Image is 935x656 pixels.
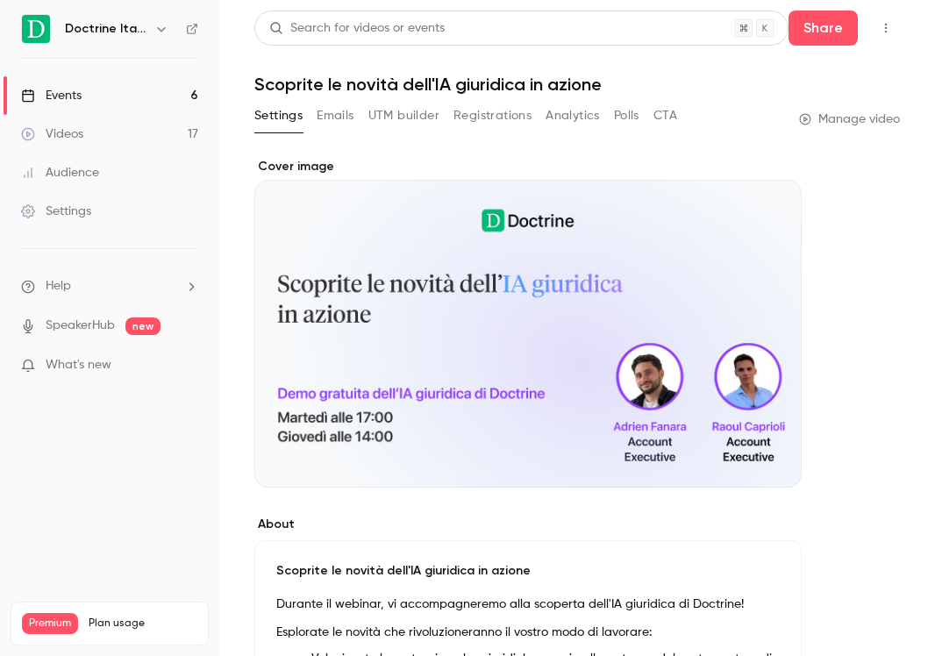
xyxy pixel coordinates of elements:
label: Cover image [254,158,802,175]
button: Settings [254,102,303,130]
a: Manage video [799,111,900,128]
p: Scoprite le novità dell'IA giuridica in azione [276,562,780,580]
span: new [125,317,161,335]
div: Search for videos or events [269,19,445,38]
div: Videos [21,125,83,143]
p: Esplorate le novità che rivoluzioneranno il vostro modo di lavorare: [276,622,780,643]
button: Emails [317,102,353,130]
button: Polls [614,102,639,130]
span: Plan usage [89,617,197,631]
span: Help [46,277,71,296]
button: UTM builder [368,102,439,130]
button: Analytics [546,102,600,130]
div: Settings [21,203,91,220]
span: What's new [46,356,111,374]
div: Events [21,87,82,104]
section: Cover image [254,158,802,488]
h6: Doctrine Italia [65,20,147,38]
button: CTA [653,102,677,130]
h1: Scoprite le novità dell'IA giuridica in azione [254,74,900,95]
p: Durante il webinar, vi accompagneremo alla scoperta dell'IA giuridica di Doctrine! [276,594,780,615]
div: Audience [21,164,99,182]
a: SpeakerHub [46,317,115,335]
button: Registrations [453,102,532,130]
iframe: Noticeable Trigger [177,358,198,374]
img: Doctrine Italia [22,15,50,43]
label: About [254,516,802,533]
button: Share [789,11,858,46]
span: Premium [22,613,78,634]
li: help-dropdown-opener [21,277,198,296]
